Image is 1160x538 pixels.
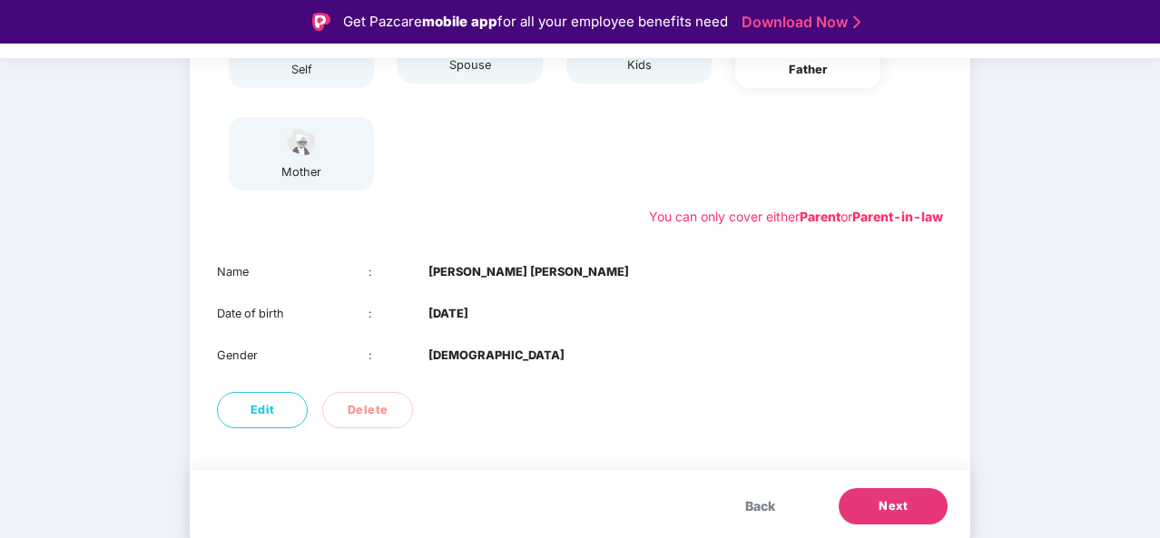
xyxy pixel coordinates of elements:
[348,401,388,419] span: Delete
[279,126,324,158] img: svg+xml;base64,PHN2ZyB4bWxucz0iaHR0cDovL3d3dy53My5vcmcvMjAwMC9zdmciIHdpZHRoPSI1NCIgaGVpZ2h0PSIzOC...
[800,209,841,224] b: Parent
[879,497,908,515] span: Next
[369,305,429,323] div: :
[322,392,413,428] button: Delete
[369,263,429,281] div: :
[852,209,943,224] b: Parent-in-law
[312,13,330,31] img: Logo
[279,61,324,79] div: self
[217,347,369,365] div: Gender
[422,13,497,30] strong: mobile app
[279,163,324,181] div: mother
[343,11,728,33] div: Get Pazcare for all your employee benefits need
[217,305,369,323] div: Date of birth
[649,207,943,227] div: You can only cover either or
[217,392,308,428] button: Edit
[428,263,629,281] b: [PERSON_NAME] [PERSON_NAME]
[616,56,662,74] div: kids
[742,13,855,32] a: Download Now
[727,488,793,524] button: Back
[745,496,775,516] span: Back
[217,263,369,281] div: Name
[447,56,493,74] div: spouse
[839,488,948,524] button: Next
[853,13,860,32] img: Stroke
[251,401,275,419] span: Edit
[785,61,831,79] div: father
[428,305,468,323] b: [DATE]
[369,347,429,365] div: :
[428,347,565,365] b: [DEMOGRAPHIC_DATA]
